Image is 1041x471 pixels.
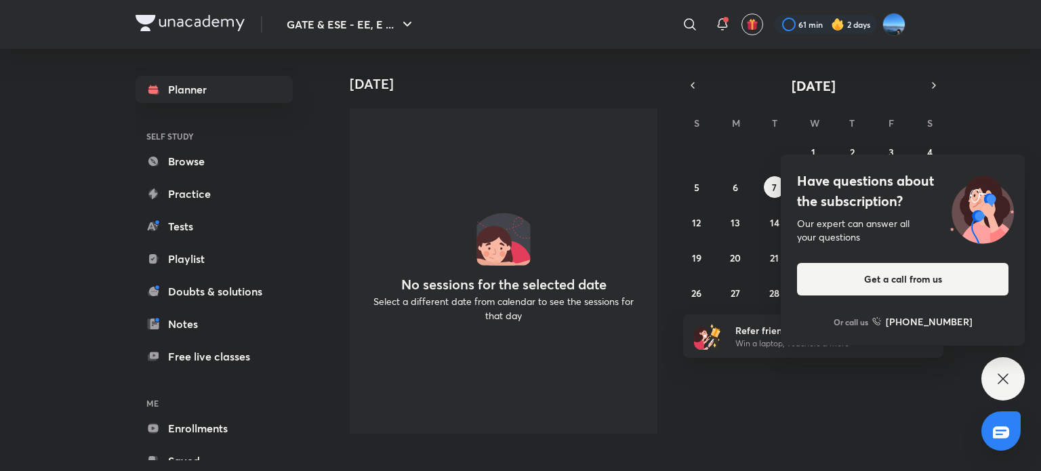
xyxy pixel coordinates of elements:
[770,216,779,229] abbr: October 14, 2025
[724,176,746,198] button: October 6, 2025
[849,117,855,129] abbr: Thursday
[735,323,902,337] h6: Refer friends
[731,287,740,300] abbr: October 27, 2025
[279,11,424,38] button: GATE & ESE - EE, E ...
[882,13,905,36] img: Sanjay Kalita
[686,211,708,233] button: October 12, 2025
[724,247,746,268] button: October 20, 2025
[694,117,699,129] abbr: Sunday
[831,18,844,31] img: streak
[764,176,785,198] button: October 7, 2025
[692,251,701,264] abbr: October 19, 2025
[735,337,902,350] p: Win a laptop, vouchers & more
[691,287,701,300] abbr: October 26, 2025
[733,181,738,194] abbr: October 6, 2025
[764,247,785,268] button: October 21, 2025
[810,117,819,129] abbr: Wednesday
[136,213,293,240] a: Tests
[797,171,1008,211] h4: Have questions about the subscription?
[797,217,1008,244] div: Our expert can answer all your questions
[764,211,785,233] button: October 14, 2025
[802,141,824,163] button: October 1, 2025
[692,216,701,229] abbr: October 12, 2025
[919,141,941,163] button: October 4, 2025
[741,14,763,35] button: avatar
[772,181,777,194] abbr: October 7, 2025
[136,343,293,370] a: Free live classes
[136,310,293,337] a: Notes
[880,141,902,163] button: October 3, 2025
[686,247,708,268] button: October 19, 2025
[724,282,746,304] button: October 27, 2025
[724,211,746,233] button: October 13, 2025
[834,316,868,328] p: Or call us
[702,76,924,95] button: [DATE]
[889,117,894,129] abbr: Friday
[350,76,668,92] h4: [DATE]
[792,77,836,95] span: [DATE]
[850,146,855,159] abbr: October 2, 2025
[770,251,779,264] abbr: October 21, 2025
[686,176,708,198] button: October 5, 2025
[136,245,293,272] a: Playlist
[841,141,863,163] button: October 2, 2025
[366,294,641,323] p: Select a different date from calendar to see the sessions for that day
[872,314,973,329] a: [PHONE_NUMBER]
[136,278,293,305] a: Doubts & solutions
[927,146,933,159] abbr: October 4, 2025
[694,323,721,350] img: referral
[730,251,741,264] abbr: October 20, 2025
[694,181,699,194] abbr: October 5, 2025
[136,125,293,148] h6: SELF STUDY
[811,146,815,159] abbr: October 1, 2025
[136,148,293,175] a: Browse
[797,263,1008,295] button: Get a call from us
[136,76,293,103] a: Planner
[136,392,293,415] h6: ME
[769,287,779,300] abbr: October 28, 2025
[686,282,708,304] button: October 26, 2025
[401,277,607,293] h4: No sessions for the selected date
[886,314,973,329] h6: [PHONE_NUMBER]
[732,117,740,129] abbr: Monday
[136,15,245,35] a: Company Logo
[927,117,933,129] abbr: Saturday
[939,171,1025,244] img: ttu_illustration_new.svg
[764,282,785,304] button: October 28, 2025
[889,146,894,159] abbr: October 3, 2025
[772,117,777,129] abbr: Tuesday
[746,18,758,30] img: avatar
[476,211,531,266] img: No events
[136,415,293,442] a: Enrollments
[136,15,245,31] img: Company Logo
[731,216,740,229] abbr: October 13, 2025
[136,180,293,207] a: Practice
